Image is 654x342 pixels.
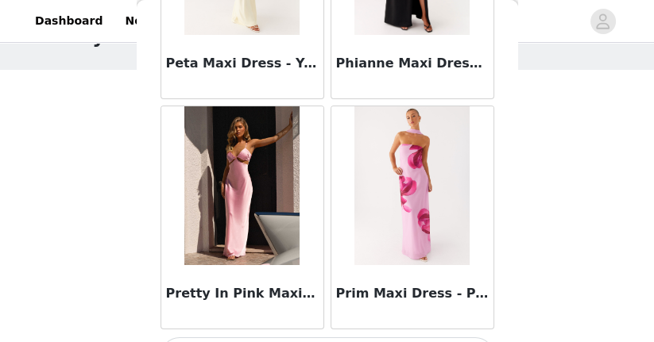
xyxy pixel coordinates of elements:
a: Dashboard [25,3,112,39]
a: Networks [115,3,194,39]
div: avatar [595,9,610,34]
h3: Pretty In Pink Maxi Dress - Rose Quartz [166,284,319,303]
img: Pretty In Pink Maxi Dress - Rose Quartz [184,106,300,265]
h3: Peta Maxi Dress - Yellow [166,54,319,73]
h3: Prim Maxi Dress - Pastel Pink [336,284,489,303]
h3: Phianne Maxi Dress - Black [336,54,489,73]
img: Prim Maxi Dress - Pastel Pink [354,106,470,265]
